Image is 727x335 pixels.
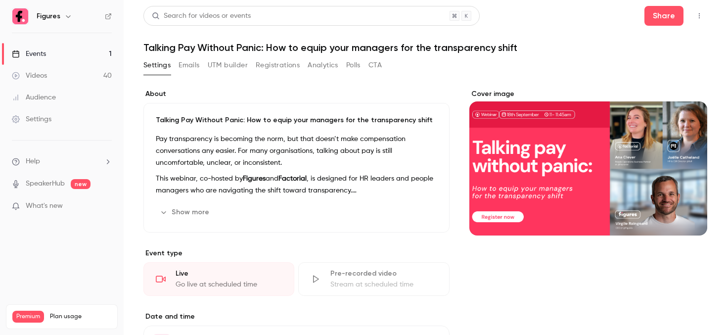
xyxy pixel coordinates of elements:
div: Stream at scheduled time [330,280,437,289]
li: help-dropdown-opener [12,156,112,167]
div: Videos [12,71,47,81]
p: Event type [143,248,450,258]
div: Events [12,49,46,59]
div: Pre-recorded video [330,269,437,279]
img: Figures [12,8,28,24]
button: Analytics [308,57,338,73]
button: CTA [368,57,382,73]
div: Audience [12,93,56,102]
span: Plan usage [50,313,111,321]
div: Pre-recorded videoStream at scheduled time [298,262,449,296]
section: Cover image [469,89,707,236]
strong: Factorial [278,175,307,182]
span: Premium [12,311,44,323]
label: Date and time [143,312,450,322]
button: Emails [179,57,199,73]
div: Go live at scheduled time [176,280,282,289]
h6: Figures [37,11,60,21]
span: What's new [26,201,63,211]
label: About [143,89,450,99]
p: This webinar, co-hosted by and , is designed for HR leaders and people managers who are navigatin... [156,173,437,196]
div: Settings [12,114,51,124]
label: Cover image [469,89,707,99]
div: Live [176,269,282,279]
p: Pay transparency is becoming the norm, but that doesn’t make compensation conversations any easie... [156,133,437,169]
a: SpeakerHub [26,179,65,189]
strong: Figures [243,175,266,182]
span: new [71,179,91,189]
h1: Talking Pay Without Panic: How to equip your managers for the transparency shift [143,42,707,53]
button: UTM builder [208,57,248,73]
div: LiveGo live at scheduled time [143,262,294,296]
p: Talking Pay Without Panic: How to equip your managers for the transparency shift [156,115,437,125]
button: Share [644,6,683,26]
div: Search for videos or events [152,11,251,21]
button: Settings [143,57,171,73]
button: Show more [156,204,215,220]
iframe: Noticeable Trigger [100,202,112,211]
span: Help [26,156,40,167]
button: Polls [346,57,361,73]
button: Registrations [256,57,300,73]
